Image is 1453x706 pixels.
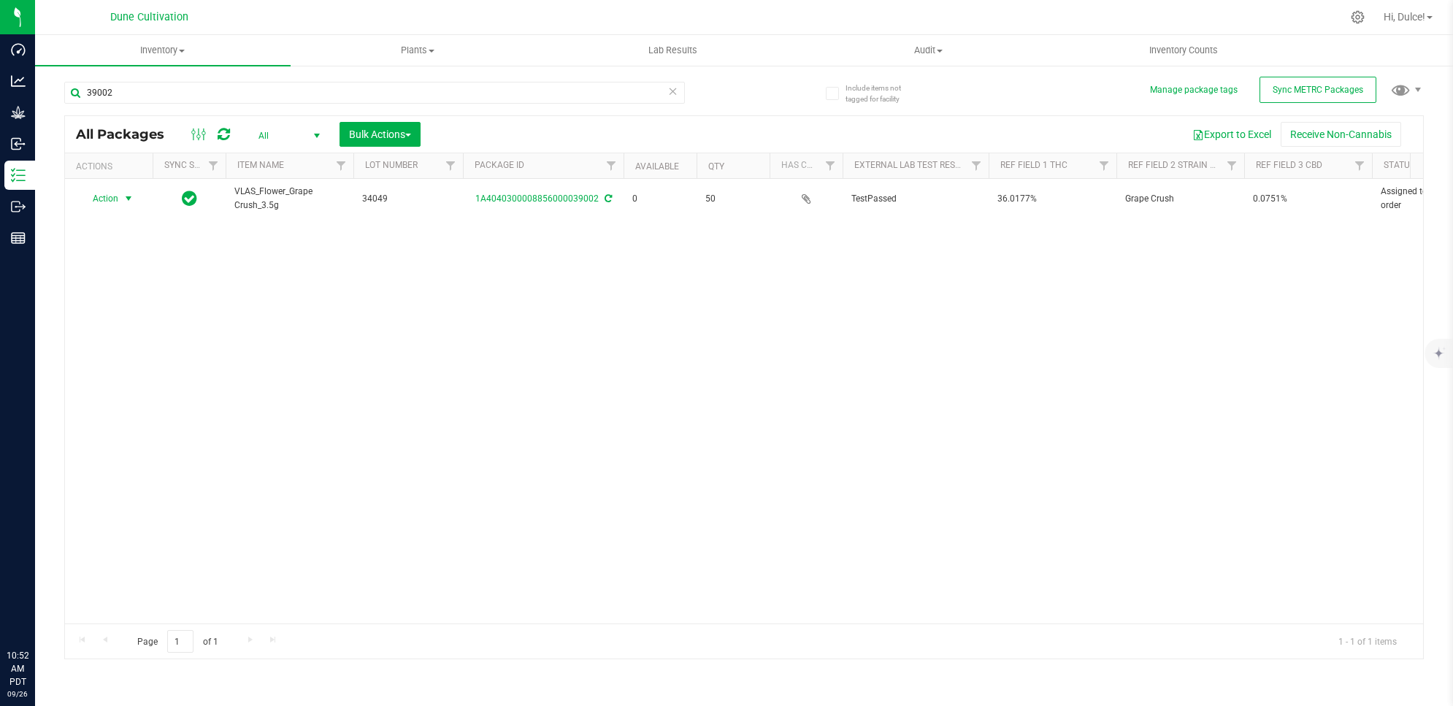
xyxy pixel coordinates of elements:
[11,137,26,151] inline-svg: Inbound
[329,153,353,178] a: Filter
[11,231,26,245] inline-svg: Reports
[35,35,291,66] a: Inventory
[80,188,119,209] span: Action
[668,82,678,101] span: Clear
[801,35,1057,66] a: Audit
[1349,10,1367,24] div: Manage settings
[997,192,1108,206] span: 36.0177%
[1384,11,1425,23] span: Hi, Dulce!
[164,160,221,170] a: Sync Status
[15,589,58,633] iframe: Resource center
[705,192,761,206] span: 50
[1183,122,1281,147] button: Export to Excel
[602,193,612,204] span: Sync from Compliance System
[76,161,147,172] div: Actions
[475,160,524,170] a: Package ID
[545,35,801,66] a: Lab Results
[1281,122,1401,147] button: Receive Non-Cannabis
[237,160,284,170] a: Item Name
[629,44,717,57] span: Lab Results
[110,11,188,23] span: Dune Cultivation
[635,161,679,172] a: Available
[1348,153,1372,178] a: Filter
[770,153,843,179] th: Has COA
[1000,160,1067,170] a: Ref Field 1 THC
[365,160,418,170] a: Lot Number
[202,153,226,178] a: Filter
[1150,84,1238,96] button: Manage package tags
[340,122,421,147] button: Bulk Actions
[76,126,179,142] span: All Packages
[349,128,411,140] span: Bulk Actions
[1260,77,1376,103] button: Sync METRC Packages
[11,168,26,183] inline-svg: Inventory
[1125,192,1235,206] span: Grape Crush
[851,192,980,206] span: TestPassed
[475,193,599,204] a: 1A4040300008856000039002
[854,160,969,170] a: External Lab Test Result
[846,83,919,104] span: Include items not tagged for facility
[182,188,197,209] span: In Sync
[125,630,230,653] span: Page of 1
[7,649,28,688] p: 10:52 AM PDT
[965,153,989,178] a: Filter
[11,74,26,88] inline-svg: Analytics
[1273,85,1363,95] span: Sync METRC Packages
[1056,35,1311,66] a: Inventory Counts
[43,587,61,605] iframe: Resource center unread badge
[362,192,454,206] span: 34049
[11,105,26,120] inline-svg: Grow
[439,153,463,178] a: Filter
[1220,153,1244,178] a: Filter
[234,185,345,212] span: VLAS_Flower_Grape Crush_3.5g
[1384,160,1415,170] a: Status
[1092,153,1116,178] a: Filter
[1381,185,1444,212] span: Assigned to order
[599,153,624,178] a: Filter
[35,44,291,57] span: Inventory
[1327,630,1408,652] span: 1 - 1 of 1 items
[120,188,138,209] span: select
[1256,160,1322,170] a: Ref Field 3 CBD
[291,35,546,66] a: Plants
[632,192,688,206] span: 0
[1128,160,1235,170] a: Ref Field 2 Strain Name
[64,82,685,104] input: Search Package ID, Item Name, SKU, Lot or Part Number...
[708,161,724,172] a: Qty
[7,688,28,699] p: 09/26
[818,153,843,178] a: Filter
[1130,44,1238,57] span: Inventory Counts
[802,44,1056,57] span: Audit
[1253,192,1363,206] span: 0.0751%
[167,630,193,653] input: 1
[11,199,26,214] inline-svg: Outbound
[11,42,26,57] inline-svg: Dashboard
[291,44,545,57] span: Plants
